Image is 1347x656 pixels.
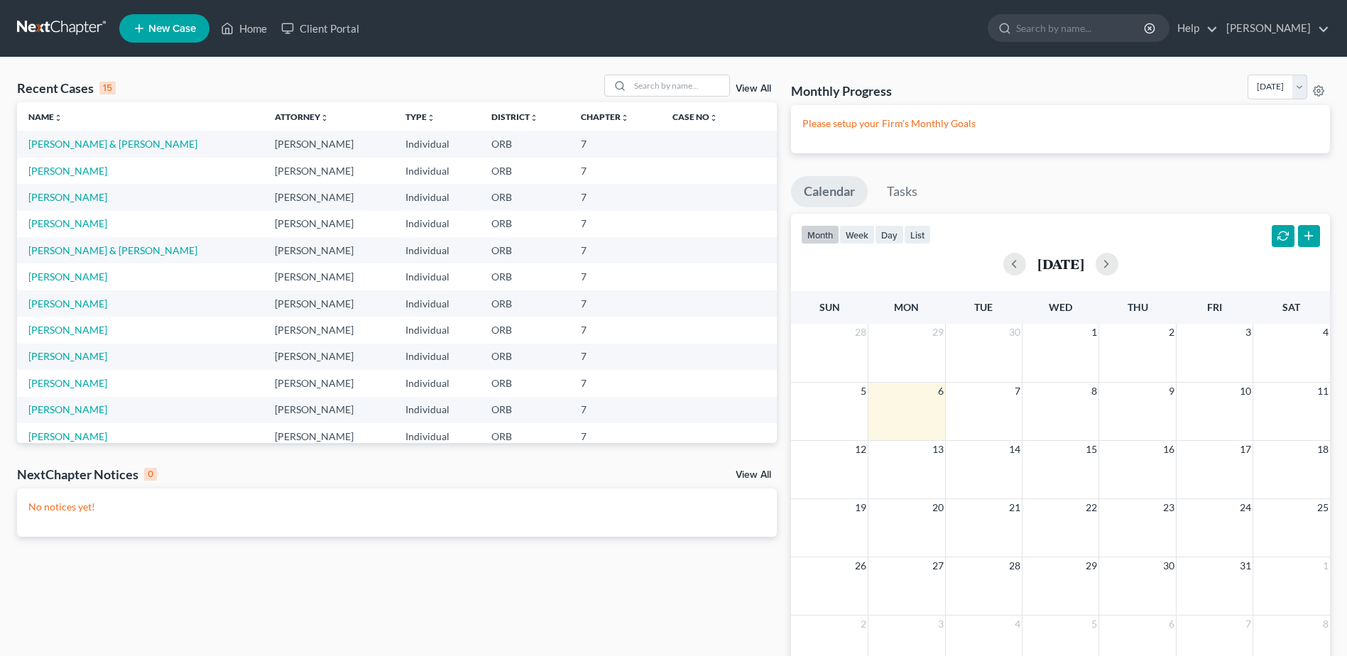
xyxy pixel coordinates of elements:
[569,184,661,210] td: 7
[1090,616,1098,633] span: 5
[28,165,107,177] a: [PERSON_NAME]
[672,111,718,122] a: Case Nounfold_more
[569,317,661,343] td: 7
[274,16,366,41] a: Client Portal
[480,237,569,263] td: ORB
[1162,499,1176,516] span: 23
[1219,16,1329,41] a: [PERSON_NAME]
[569,237,661,263] td: 7
[1037,256,1084,271] h2: [DATE]
[394,290,480,317] td: Individual
[1238,557,1253,574] span: 31
[99,82,116,94] div: 15
[1167,383,1176,400] span: 9
[54,114,62,122] i: unfold_more
[394,317,480,343] td: Individual
[480,184,569,210] td: ORB
[1084,557,1098,574] span: 29
[28,350,107,362] a: [PERSON_NAME]
[263,397,394,423] td: [PERSON_NAME]
[802,116,1319,131] p: Please setup your Firm's Monthly Goals
[263,290,394,317] td: [PERSON_NAME]
[1090,324,1098,341] span: 1
[709,114,718,122] i: unfold_more
[1321,557,1330,574] span: 1
[480,211,569,237] td: ORB
[1244,616,1253,633] span: 7
[480,397,569,423] td: ORB
[28,430,107,442] a: [PERSON_NAME]
[1207,301,1222,313] span: Fri
[1238,441,1253,458] span: 17
[28,138,197,150] a: [PERSON_NAME] & [PERSON_NAME]
[931,557,945,574] span: 27
[1316,441,1330,458] span: 18
[394,158,480,184] td: Individual
[394,211,480,237] td: Individual
[859,383,868,400] span: 5
[17,466,157,483] div: NextChapter Notices
[491,111,538,122] a: Districtunfold_more
[1321,616,1330,633] span: 8
[569,131,661,157] td: 7
[569,397,661,423] td: 7
[480,423,569,449] td: ORB
[1238,383,1253,400] span: 10
[394,423,480,449] td: Individual
[1282,301,1300,313] span: Sat
[480,344,569,370] td: ORB
[480,158,569,184] td: ORB
[937,616,945,633] span: 3
[1128,301,1148,313] span: Thu
[931,499,945,516] span: 20
[263,263,394,290] td: [PERSON_NAME]
[1316,499,1330,516] span: 25
[569,290,661,317] td: 7
[736,470,771,480] a: View All
[263,317,394,343] td: [PERSON_NAME]
[569,211,661,237] td: 7
[839,225,875,244] button: week
[28,500,765,514] p: No notices yet!
[819,301,840,313] span: Sun
[931,324,945,341] span: 29
[1162,557,1176,574] span: 30
[394,344,480,370] td: Individual
[28,111,62,122] a: Nameunfold_more
[1013,616,1022,633] span: 4
[480,263,569,290] td: ORB
[1084,499,1098,516] span: 22
[1008,441,1022,458] span: 14
[148,23,196,34] span: New Case
[1167,324,1176,341] span: 2
[530,114,538,122] i: unfold_more
[1084,441,1098,458] span: 15
[28,191,107,203] a: [PERSON_NAME]
[263,423,394,449] td: [PERSON_NAME]
[263,184,394,210] td: [PERSON_NAME]
[854,499,868,516] span: 19
[394,131,480,157] td: Individual
[569,263,661,290] td: 7
[1008,324,1022,341] span: 30
[28,377,107,389] a: [PERSON_NAME]
[394,397,480,423] td: Individual
[569,423,661,449] td: 7
[263,211,394,237] td: [PERSON_NAME]
[28,297,107,310] a: [PERSON_NAME]
[874,176,930,207] a: Tasks
[569,158,661,184] td: 7
[1008,557,1022,574] span: 28
[144,468,157,481] div: 0
[320,114,329,122] i: unfold_more
[1167,616,1176,633] span: 6
[480,131,569,157] td: ORB
[854,441,868,458] span: 12
[801,225,839,244] button: month
[427,114,435,122] i: unfold_more
[394,370,480,396] td: Individual
[1321,324,1330,341] span: 4
[736,84,771,94] a: View All
[875,225,904,244] button: day
[214,16,274,41] a: Home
